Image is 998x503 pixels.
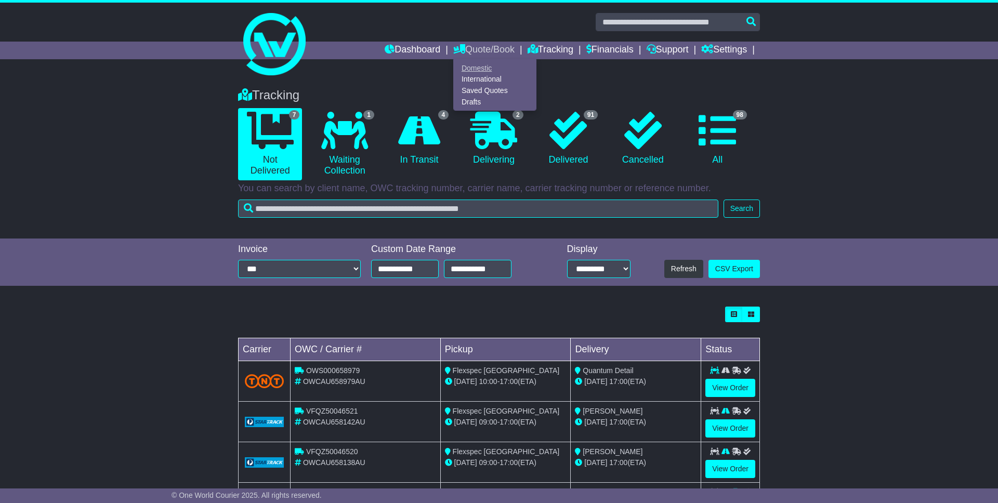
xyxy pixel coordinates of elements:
[17,27,25,35] img: website_grey.svg
[245,457,284,468] img: GetCarrierServiceLogo
[453,366,560,375] span: Flexspec [GEOGRAPHIC_DATA]
[664,260,703,278] button: Refresh
[705,460,755,478] a: View Order
[686,108,750,169] a: 98 All
[583,366,633,375] span: Quantum Detail
[571,338,701,361] td: Delivery
[575,376,697,387] div: (ETA)
[733,110,747,120] span: 98
[584,110,598,120] span: 91
[705,379,755,397] a: View Order
[30,60,38,69] img: tab_domain_overview_orange.svg
[238,183,760,194] p: You can search by client name, OWC tracking number, carrier name, carrier tracking number or refe...
[708,260,760,278] a: CSV Export
[454,458,477,467] span: [DATE]
[445,417,567,428] div: - (ETA)
[239,338,291,361] td: Carrier
[440,338,571,361] td: Pickup
[454,62,536,74] a: Domestic
[306,366,360,375] span: OWS000658979
[454,85,536,97] a: Saved Quotes
[453,407,560,415] span: Flexspec [GEOGRAPHIC_DATA]
[172,491,322,499] span: © One World Courier 2025. All rights reserved.
[500,458,518,467] span: 17:00
[528,42,573,59] a: Tracking
[312,108,376,180] a: 1 Waiting Collection
[306,407,358,415] span: VFQZ50046521
[454,96,536,108] a: Drafts
[500,377,518,386] span: 17:00
[238,108,302,180] a: 7 Not Delivered
[567,244,631,255] div: Display
[385,42,440,59] a: Dashboard
[454,418,477,426] span: [DATE]
[303,377,365,386] span: OWCAU658979AU
[363,110,374,120] span: 1
[453,59,536,111] div: Quote/Book
[42,61,93,68] div: Domain Overview
[454,377,477,386] span: [DATE]
[500,418,518,426] span: 17:00
[445,376,567,387] div: - (ETA)
[479,377,497,386] span: 10:00
[233,88,765,103] div: Tracking
[306,447,358,456] span: VFQZ50046520
[238,244,361,255] div: Invoice
[536,108,600,169] a: 91 Delivered
[584,377,607,386] span: [DATE]
[513,110,523,120] span: 2
[701,338,760,361] td: Status
[584,418,607,426] span: [DATE]
[575,417,697,428] div: (ETA)
[453,447,560,456] span: Flexspec [GEOGRAPHIC_DATA]
[583,407,642,415] span: [PERSON_NAME]
[387,108,451,169] a: 4 In Transit
[453,42,515,59] a: Quote/Book
[701,42,747,59] a: Settings
[291,338,441,361] td: OWC / Carrier #
[116,61,172,68] div: Keywords by Traffic
[705,419,755,438] a: View Order
[586,42,634,59] a: Financials
[609,458,627,467] span: 17:00
[303,418,365,426] span: OWCAU658142AU
[583,447,642,456] span: [PERSON_NAME]
[29,17,51,25] div: v 4.0.25
[647,42,689,59] a: Support
[609,418,627,426] span: 17:00
[303,458,365,467] span: OWCAU658138AU
[289,110,300,120] span: 7
[479,458,497,467] span: 09:00
[245,417,284,427] img: GetCarrierServiceLogo
[575,457,697,468] div: (ETA)
[479,418,497,426] span: 09:00
[584,458,607,467] span: [DATE]
[27,27,114,35] div: Domain: [DOMAIN_NAME]
[245,374,284,388] img: TNT_Domestic.png
[609,377,627,386] span: 17:00
[611,108,675,169] a: Cancelled
[454,74,536,85] a: International
[17,17,25,25] img: logo_orange.svg
[724,200,760,218] button: Search
[371,244,538,255] div: Custom Date Range
[445,457,567,468] div: - (ETA)
[462,108,526,169] a: 2 Delivering
[438,110,449,120] span: 4
[105,60,113,69] img: tab_keywords_by_traffic_grey.svg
